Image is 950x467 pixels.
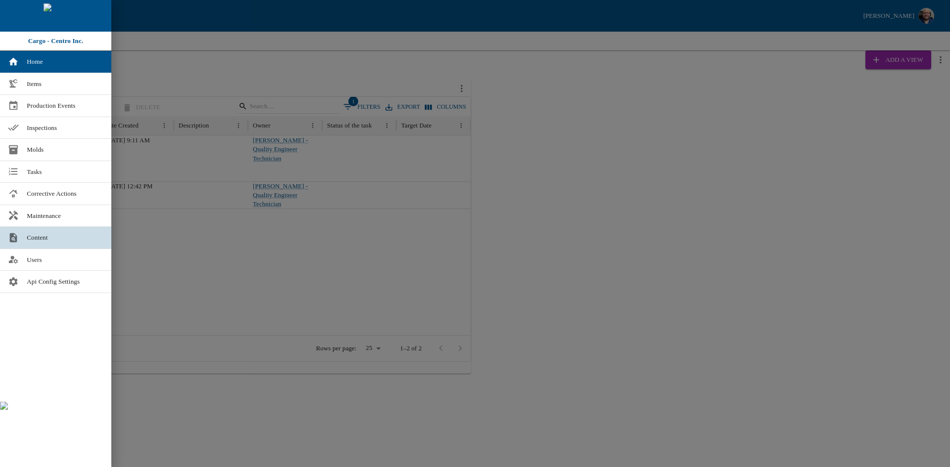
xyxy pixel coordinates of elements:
span: Corrective Actions [27,189,103,199]
span: Items [27,79,103,89]
span: Content [27,233,103,243]
span: Home [27,57,103,67]
p: Cargo - Centro Inc. [28,36,84,46]
img: cargo logo [44,3,68,28]
span: Users [27,255,103,265]
span: Tasks [27,167,103,177]
span: Molds [27,145,103,155]
span: Api Config Settings [27,277,103,287]
span: Maintenance [27,211,103,221]
span: Production Events [27,101,103,111]
span: Inspections [27,123,103,133]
